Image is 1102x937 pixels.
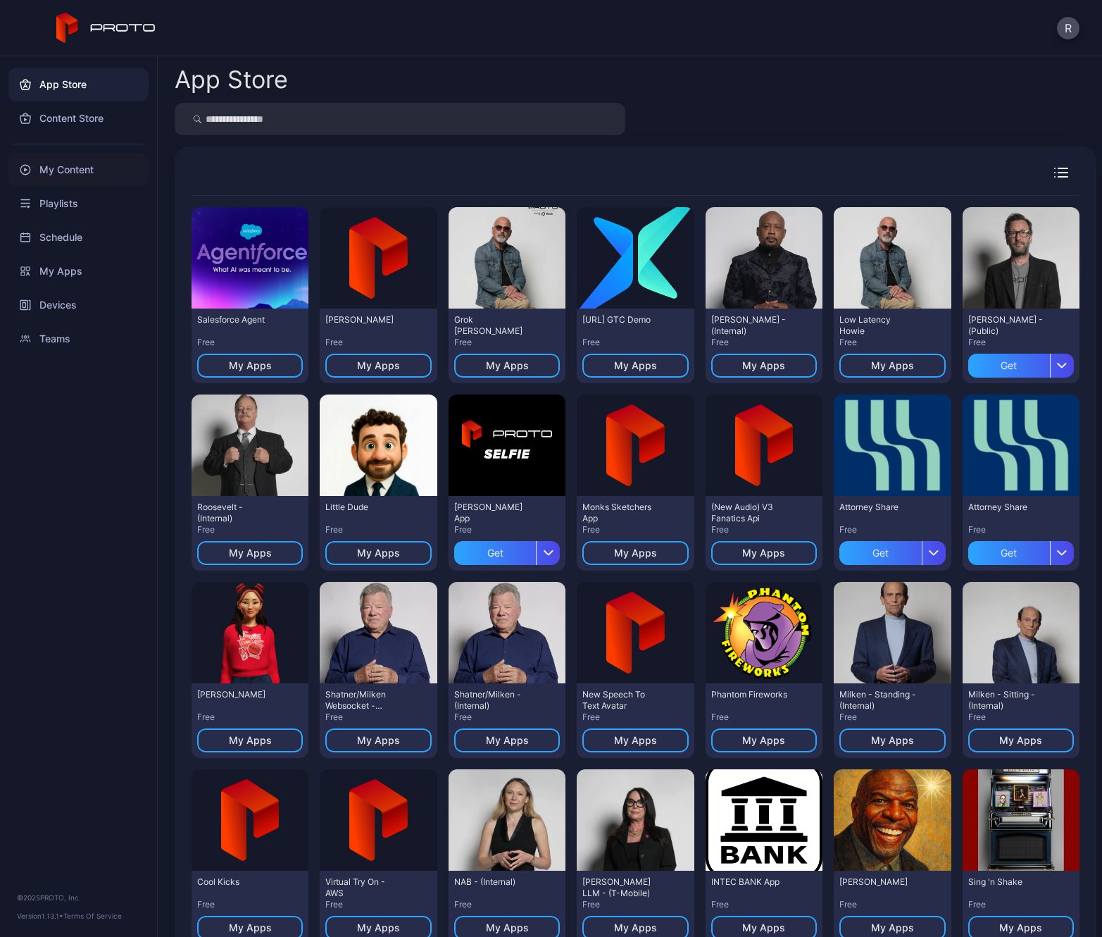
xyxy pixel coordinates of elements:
[197,899,303,910] div: Free
[711,712,817,723] div: Free
[968,337,1074,348] div: Free
[582,314,660,325] div: LiveX.ai GTC Demo
[582,502,660,524] div: Monks Sketchers App
[454,354,560,378] button: My Apps
[742,547,785,559] div: My Apps
[197,502,275,524] div: Roosevelt - (Internal)
[1057,17,1079,39] button: R
[711,354,817,378] button: My Apps
[839,535,945,565] button: Get
[325,899,431,910] div: Free
[968,728,1074,752] button: My Apps
[839,502,917,513] div: Attorney Share
[839,728,945,752] button: My Apps
[582,354,688,378] button: My Apps
[454,899,560,910] div: Free
[968,535,1074,565] button: Get
[325,337,431,348] div: Free
[968,712,1074,723] div: Free
[454,689,532,712] div: Shatner/Milken - (Internal)
[968,541,1050,565] div: Get
[357,547,400,559] div: My Apps
[175,68,288,92] div: App Store
[839,712,945,723] div: Free
[8,221,149,254] a: Schedule
[229,735,272,746] div: My Apps
[197,314,275,325] div: Salesforce Agent
[357,735,400,746] div: My Apps
[454,728,560,752] button: My Apps
[968,314,1046,337] div: David N Persona - (Public)
[357,360,400,371] div: My Apps
[711,689,789,700] div: Phantom Fireworks
[968,524,1074,535] div: Free
[8,322,149,356] a: Teams
[968,899,1074,910] div: Free
[711,728,817,752] button: My Apps
[582,712,688,723] div: Free
[17,892,140,903] div: © 2025 PROTO, Inc.
[839,314,917,337] div: Low Latency Howie
[582,899,688,910] div: Free
[711,541,817,565] button: My Apps
[197,337,303,348] div: Free
[582,728,688,752] button: My Apps
[325,712,431,723] div: Free
[839,354,945,378] button: My Apps
[325,689,403,712] div: Shatner/Milken Websocket - (Internal)
[839,541,921,565] div: Get
[839,524,945,535] div: Free
[454,541,536,565] div: Get
[229,922,272,933] div: My Apps
[325,541,431,565] button: My Apps
[8,187,149,221] a: Playlists
[325,728,431,752] button: My Apps
[582,689,660,712] div: New Speech To Text Avatar
[8,288,149,322] a: Devices
[742,735,785,746] div: My Apps
[357,922,400,933] div: My Apps
[999,922,1042,933] div: My Apps
[839,876,917,888] div: Terry Selfie
[486,922,529,933] div: My Apps
[742,360,785,371] div: My Apps
[968,502,1046,513] div: Attorney Share
[454,502,532,524] div: David Selfie App
[582,876,660,899] div: Louisa Example LLM - (T-Mobile)
[742,922,785,933] div: My Apps
[711,876,789,888] div: INTEC BANK App
[197,689,275,700] div: Jenn Z
[968,348,1074,378] button: Get
[325,502,403,513] div: Little Dude
[454,876,532,888] div: NAB - (Internal)
[999,735,1042,746] div: My Apps
[839,689,917,712] div: Milken - Standing - (Internal)
[8,68,149,101] a: App Store
[839,337,945,348] div: Free
[17,912,63,920] span: Version 1.13.1 •
[582,337,688,348] div: Free
[8,101,149,135] a: Content Store
[486,735,529,746] div: My Apps
[197,354,303,378] button: My Apps
[968,876,1046,888] div: Sing 'n Shake
[614,547,657,559] div: My Apps
[839,899,945,910] div: Free
[454,535,560,565] button: Get
[325,524,431,535] div: Free
[229,360,272,371] div: My Apps
[711,899,817,910] div: Free
[197,876,275,888] div: Cool Kicks
[614,735,657,746] div: My Apps
[8,153,149,187] a: My Content
[325,314,403,325] div: Einstein
[197,541,303,565] button: My Apps
[711,337,817,348] div: Free
[582,524,688,535] div: Free
[711,314,789,337] div: Daymond John - (Internal)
